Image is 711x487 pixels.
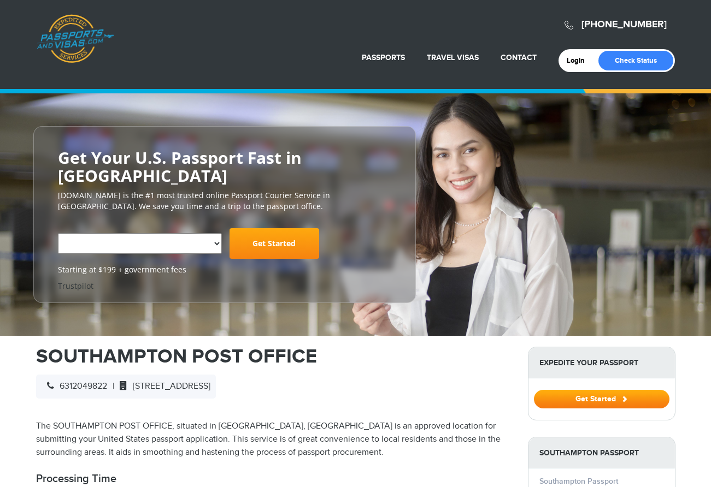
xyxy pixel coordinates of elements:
h1: SOUTHAMPTON POST OFFICE [36,347,512,366]
span: [STREET_ADDRESS] [114,381,210,391]
a: Get Started [230,228,319,259]
h2: Processing Time [36,472,512,485]
p: [DOMAIN_NAME] is the #1 most trusted online Passport Courier Service in [GEOGRAPHIC_DATA]. We sav... [58,190,391,212]
span: 6312049822 [42,381,107,391]
a: Login [567,56,592,65]
p: The SOUTHAMPTON POST OFFICE, situated in [GEOGRAPHIC_DATA], [GEOGRAPHIC_DATA] is an approved loca... [36,420,512,459]
a: Contact [501,53,537,62]
strong: Expedite Your Passport [528,347,675,378]
a: Passports & [DOMAIN_NAME] [37,14,114,63]
a: Passports [362,53,405,62]
a: Trustpilot [58,281,93,291]
a: [PHONE_NUMBER] [581,19,667,31]
a: Check Status [598,51,673,70]
strong: Southampton Passport [528,437,675,468]
button: Get Started [534,390,669,408]
a: Get Started [534,394,669,403]
a: Travel Visas [427,53,479,62]
h2: Get Your U.S. Passport Fast in [GEOGRAPHIC_DATA] [58,149,391,185]
a: Southampton Passport [539,477,618,486]
div: | [36,375,216,399]
span: Starting at $199 + government fees [58,264,391,275]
